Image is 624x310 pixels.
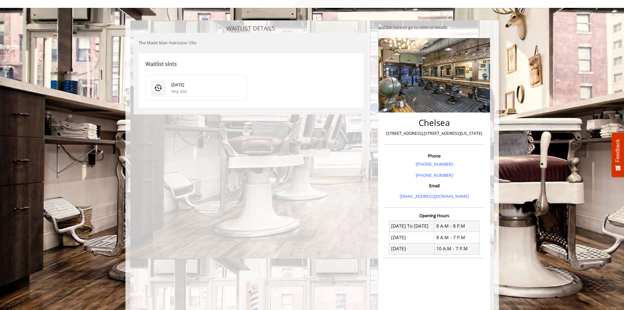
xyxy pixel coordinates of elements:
[434,232,480,243] td: 8 A.M - 7 P.M
[416,172,453,178] a: [PHONE_NUMBER]
[226,24,275,33] div: WAITLIST DETAILS
[386,183,483,188] h3: Email
[183,40,197,46] span: w/ Ellie
[434,220,480,232] td: 8 A.M - 8 P.M
[416,161,453,167] a: [PHONE_NUMBER]
[400,193,469,199] a: [EMAIL_ADDRESS][DOMAIN_NAME]
[386,154,483,158] h3: Phone
[139,40,183,46] span: The Made Man Haircut
[612,133,624,177] button: Feedback - Show survey
[171,88,243,95] div: Any slot
[386,130,483,137] p: [STREET_ADDRESS],[STREET_ADDRESS][US_STATE]
[384,213,484,218] h3: Opening Hours
[378,24,447,31] img: Click here to go to referral details
[434,243,480,254] td: 10 A.M - 7 P.M
[171,81,243,88] div: [DATE]
[386,118,483,128] h2: Chelsea
[154,84,162,92] img: waitlist slot image
[615,139,621,162] span: Feedback
[389,232,434,243] td: [DATE]
[389,243,434,254] td: [DATE]
[139,53,364,69] div: Waitlist slots
[389,220,434,232] td: [DATE] To [DATE]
